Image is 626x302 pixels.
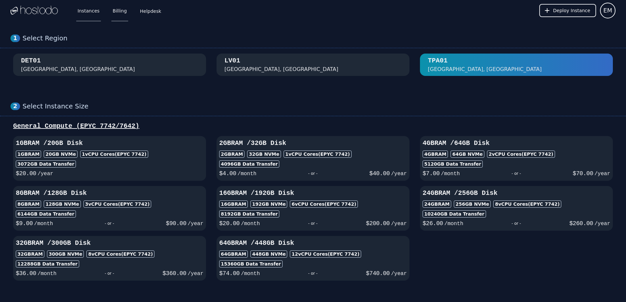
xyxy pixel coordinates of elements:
h3: 4GB RAM / 64 GB Disk [423,139,610,148]
span: /month [441,171,460,177]
div: 8 vCPU Cores (EPYC 7742) [493,200,561,208]
span: /year [188,221,203,227]
div: 1GB RAM [16,151,41,158]
div: 300 GB NVMe [47,250,84,258]
span: $ 260.00 [569,220,593,227]
div: 4096 GB Data Transfer [219,160,279,168]
span: /month [241,221,260,227]
span: /year [37,171,53,177]
button: DET01 [GEOGRAPHIC_DATA], [GEOGRAPHIC_DATA] [13,54,206,76]
div: 3 vCPU Cores (EPYC 7742) [83,200,151,208]
div: 6 vCPU Cores (EPYC 7742) [290,200,358,208]
span: $ 740.00 [366,270,390,277]
span: /month [34,221,53,227]
div: 64GB RAM [219,250,248,258]
div: [GEOGRAPHIC_DATA], [GEOGRAPHIC_DATA] [21,65,135,73]
button: 4GBRAM /64GB Disk4GBRAM64GB NVMe2vCPU Cores(EPYC 7742)5120GB Data Transfer$7.00/month- or -$70.00... [420,136,613,181]
button: 24GBRAM /256GB Disk24GBRAM256GB NVMe8vCPU Cores(EPYC 7742)10240GB Data Transfer$26.00/month- or -... [420,186,613,231]
h3: 16GB RAM / 192 GB Disk [219,189,407,198]
div: 2 [11,103,20,110]
span: $ 74.00 [219,270,240,277]
button: TPA01 [GEOGRAPHIC_DATA], [GEOGRAPHIC_DATA] [420,54,613,76]
span: $ 4.00 [219,170,236,177]
div: 2GB RAM [219,151,244,158]
img: Logo [11,6,58,15]
div: DET01 [21,56,41,65]
h3: 8GB RAM / 128 GB Disk [16,189,203,198]
h3: 2GB RAM / 32 GB Disk [219,139,407,148]
button: LV01 [GEOGRAPHIC_DATA], [GEOGRAPHIC_DATA] [217,54,409,76]
div: 3072 GB Data Transfer [16,160,76,168]
div: 24GB RAM [423,200,451,208]
div: 448 GB NVMe [250,250,287,258]
div: TPA01 [428,56,448,65]
span: EM [603,6,612,15]
div: 12288 GB Data Transfer [16,260,79,267]
span: /year [391,271,407,277]
button: 8GBRAM /128GB Disk8GBRAM128GB NVMe3vCPU Cores(EPYC 7742)6144GB Data Transfer$9.00/month- or -$90.... [13,186,206,231]
div: 1 [11,35,20,42]
div: Select Region [23,34,615,42]
div: - or - [260,219,366,228]
div: 8 vCPU Cores (EPYC 7742) [86,250,154,258]
div: [GEOGRAPHIC_DATA], [GEOGRAPHIC_DATA] [224,65,338,73]
div: 1 vCPU Cores (EPYC 7742) [284,151,352,158]
div: 12 vCPU Cores (EPYC 7742) [290,250,361,258]
span: $ 36.00 [16,270,36,277]
div: 64 GB NVMe [451,151,484,158]
div: - or - [256,169,369,178]
div: 6144 GB Data Transfer [16,210,76,218]
div: 8GB RAM [16,200,41,208]
h3: 64GB RAM / 448 GB Disk [219,239,407,248]
span: /month [444,221,463,227]
span: /month [37,271,57,277]
div: 10240 GB Data Transfer [423,210,486,218]
span: $ 40.00 [369,170,390,177]
button: 1GBRAM /20GB Disk1GBRAM20GB NVMe1vCPU Cores(EPYC 7742)3072GB Data Transfer$20.00/year [13,136,206,181]
button: 32GBRAM /300GB Disk32GBRAM300GB NVMe8vCPU Cores(EPYC 7742)12288GB Data Transfer$36.00/month- or -... [13,236,206,281]
div: 15360 GB Data Transfer [219,260,283,267]
span: $ 20.00 [219,220,240,227]
div: 192 GB NVMe [250,200,287,208]
span: Deploy Instance [553,7,590,14]
button: 64GBRAM /448GB Disk64GBRAM448GB NVMe12vCPU Cores(EPYC 7742)15360GB Data Transfer$74.00/month- or ... [217,236,409,281]
h3: 1GB RAM / 20 GB Disk [16,139,203,148]
button: 2GBRAM /32GB Disk2GBRAM32GB NVMe1vCPU Cores(EPYC 7742)4096GB Data Transfer$4.00/month- or -$40.00... [217,136,409,181]
button: Deploy Instance [539,4,596,17]
div: 20 GB NVMe [44,151,78,158]
div: 8192 GB Data Transfer [219,210,279,218]
div: 4GB RAM [423,151,448,158]
div: General Compute (EPYC 7742/7642) [11,122,615,131]
div: Select Instance Size [23,102,615,110]
span: /year [188,271,203,277]
span: $ 90.00 [166,220,186,227]
span: $ 200.00 [366,220,390,227]
div: 256 GB NVMe [454,200,491,208]
span: /month [241,271,260,277]
span: /year [594,221,610,227]
span: /year [391,171,407,177]
button: User menu [600,3,615,18]
h3: 32GB RAM / 300 GB Disk [16,239,203,248]
div: - or - [463,219,569,228]
div: 32 GB NVMe [247,151,281,158]
div: 32GB RAM [16,250,44,258]
span: /month [238,171,257,177]
div: 5120 GB Data Transfer [423,160,483,168]
div: 16GB RAM [219,200,248,208]
span: $ 70.00 [573,170,593,177]
span: $ 360.00 [163,270,186,277]
span: $ 26.00 [423,220,443,227]
div: 2 vCPU Cores (EPYC 7742) [487,151,555,158]
div: - or - [53,219,166,228]
span: $ 20.00 [16,170,36,177]
span: $ 7.00 [423,170,440,177]
div: - or - [260,269,366,278]
span: $ 9.00 [16,220,33,227]
h3: 24GB RAM / 256 GB Disk [423,189,610,198]
div: - or - [460,169,572,178]
button: 16GBRAM /192GB Disk16GBRAM192GB NVMe6vCPU Cores(EPYC 7742)8192GB Data Transfer$20.00/month- or -$... [217,186,409,231]
div: 128 GB NVMe [44,200,81,208]
span: /year [391,221,407,227]
div: 1 vCPU Cores (EPYC 7742) [80,151,148,158]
